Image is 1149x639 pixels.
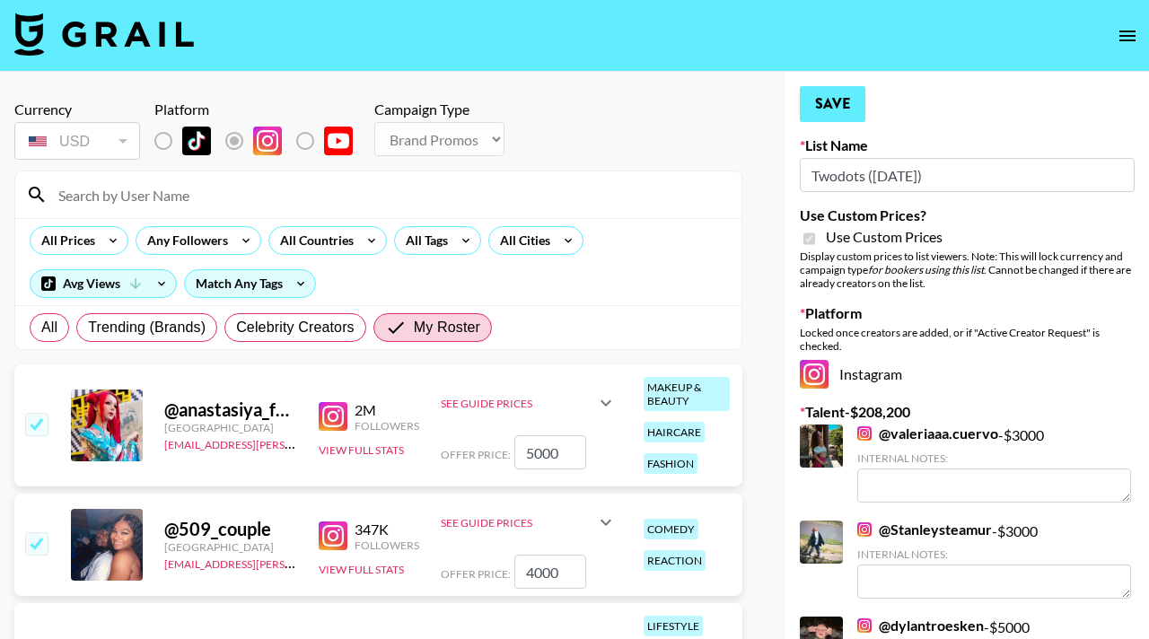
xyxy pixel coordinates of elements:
input: Search by User Name [48,180,731,209]
a: @valeriaaa.cuervo [857,425,998,442]
a: @dylantroesken [857,617,984,635]
label: Platform [800,304,1135,322]
div: Followers [355,538,419,552]
div: - $ 3000 [857,425,1131,503]
a: [EMAIL_ADDRESS][PERSON_NAME][DOMAIN_NAME] [164,434,430,451]
div: Followers [355,419,419,433]
div: 2M [355,401,419,419]
div: [GEOGRAPHIC_DATA] [164,421,297,434]
div: Currency [14,101,140,118]
div: All Prices [31,227,99,254]
label: List Name [800,136,1135,154]
a: [EMAIL_ADDRESS][PERSON_NAME][DOMAIN_NAME] [164,554,430,571]
div: See Guide Prices [441,501,617,544]
div: Avg Views [31,270,176,297]
label: Talent - $ 208,200 [800,403,1135,421]
div: [GEOGRAPHIC_DATA] [164,540,297,554]
label: Use Custom Prices? [800,206,1135,224]
button: View Full Stats [319,563,404,576]
div: Locked once creators are added, or if "Active Creator Request" is checked. [800,326,1135,353]
button: Save [800,86,865,122]
span: Use Custom Prices [826,228,943,246]
div: See Guide Prices [441,516,595,530]
div: fashion [644,453,697,474]
img: Instagram [857,522,872,537]
div: Match Any Tags [185,270,315,297]
div: makeup & beauty [644,377,730,411]
img: Instagram [253,127,282,155]
img: YouTube [324,127,353,155]
span: All [41,317,57,338]
div: Display custom prices to list viewers. Note: This will lock currency and campaign type . Cannot b... [800,249,1135,290]
img: Instagram [319,521,347,550]
em: for bookers using this list [868,263,984,276]
img: Instagram [319,402,347,431]
input: 4,000 [514,555,586,589]
span: Trending (Brands) [88,317,206,338]
a: @Stanleysteamur [857,521,992,538]
div: Currency is locked to USD [14,118,140,163]
button: open drawer [1110,18,1145,54]
img: TikTok [182,127,211,155]
div: haircare [644,422,705,442]
div: Internal Notes: [857,451,1131,465]
div: List locked to Instagram. [154,122,367,160]
div: All Countries [269,227,357,254]
span: My Roster [414,317,480,338]
div: @ 509_couple [164,518,297,540]
span: Offer Price: [441,567,511,581]
button: View Full Stats [319,443,404,457]
div: USD [18,126,136,157]
div: reaction [644,550,706,571]
div: Campaign Type [374,101,504,118]
img: Instagram [857,426,872,441]
div: See Guide Prices [441,381,617,425]
div: See Guide Prices [441,397,595,410]
input: 5,000 [514,435,586,469]
div: Internal Notes: [857,547,1131,561]
div: - $ 3000 [857,521,1131,599]
div: @ anastasiya_fukkacumi [164,398,297,421]
img: Grail Talent [14,13,194,56]
span: Offer Price: [441,448,511,461]
div: All Cities [489,227,554,254]
div: 347K [355,521,419,538]
span: Celebrity Creators [236,317,355,338]
img: Instagram [857,618,872,633]
div: Platform [154,101,367,118]
div: lifestyle [644,616,703,636]
div: Any Followers [136,227,232,254]
div: comedy [644,519,698,539]
div: All Tags [395,227,452,254]
img: Instagram [800,360,829,389]
div: Instagram [800,360,1135,389]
